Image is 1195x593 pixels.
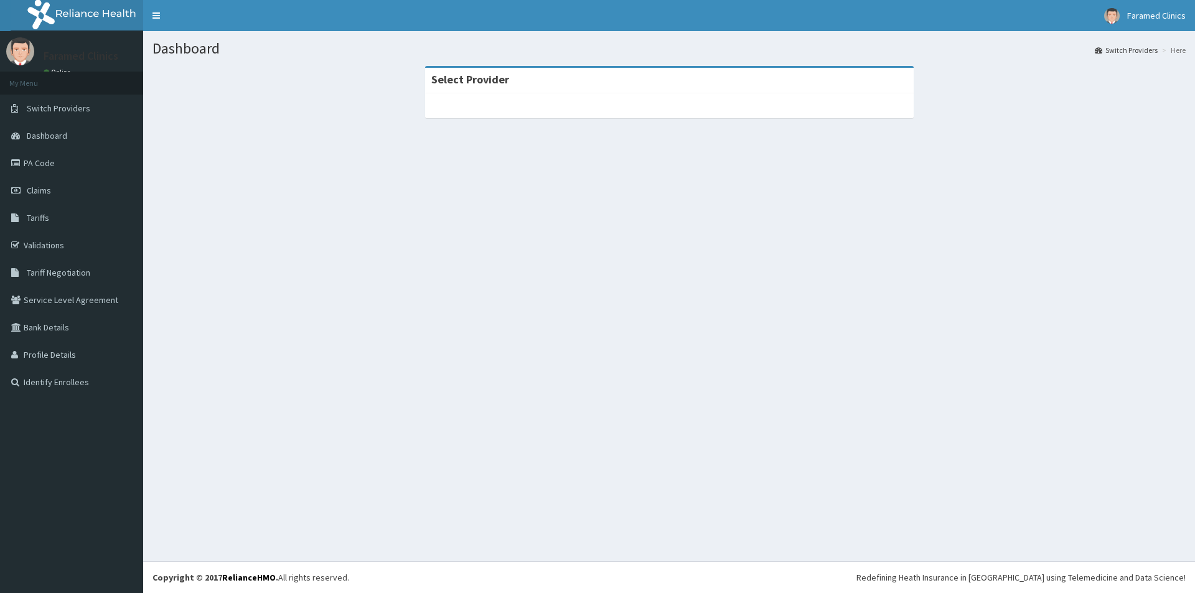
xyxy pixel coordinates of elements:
[44,68,73,77] a: Online
[152,572,278,583] strong: Copyright © 2017 .
[856,571,1186,584] div: Redefining Heath Insurance in [GEOGRAPHIC_DATA] using Telemedicine and Data Science!
[27,267,90,278] span: Tariff Negotiation
[27,185,51,196] span: Claims
[1127,10,1186,21] span: Faramed Clinics
[431,72,509,86] strong: Select Provider
[152,40,1186,57] h1: Dashboard
[1095,45,1158,55] a: Switch Providers
[27,103,90,114] span: Switch Providers
[6,37,34,65] img: User Image
[1159,45,1186,55] li: Here
[44,50,118,62] p: Faramed Clinics
[27,130,67,141] span: Dashboard
[222,572,276,583] a: RelianceHMO
[1104,8,1120,24] img: User Image
[27,212,49,223] span: Tariffs
[143,561,1195,593] footer: All rights reserved.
